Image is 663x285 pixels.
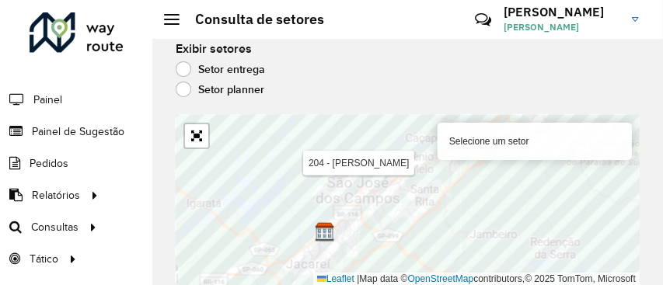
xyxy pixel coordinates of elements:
[33,92,62,108] span: Painel
[438,123,632,160] div: Selecione um setor
[185,124,208,148] a: Abrir mapa em tela cheia
[180,11,324,28] h2: Consulta de setores
[176,40,252,58] label: Exibir setores
[32,187,80,203] span: Relatórios
[32,123,124,140] span: Painel de Sugestão
[30,155,68,172] span: Pedidos
[176,61,265,77] label: Setor entrega
[317,273,354,284] a: Leaflet
[30,251,58,267] span: Tático
[504,20,620,34] span: [PERSON_NAME]
[408,273,474,284] a: OpenStreetMap
[176,82,264,97] label: Setor planner
[504,5,620,19] h3: [PERSON_NAME]
[31,219,79,235] span: Consultas
[357,273,359,284] span: |
[466,3,500,36] a: Contato Rápido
